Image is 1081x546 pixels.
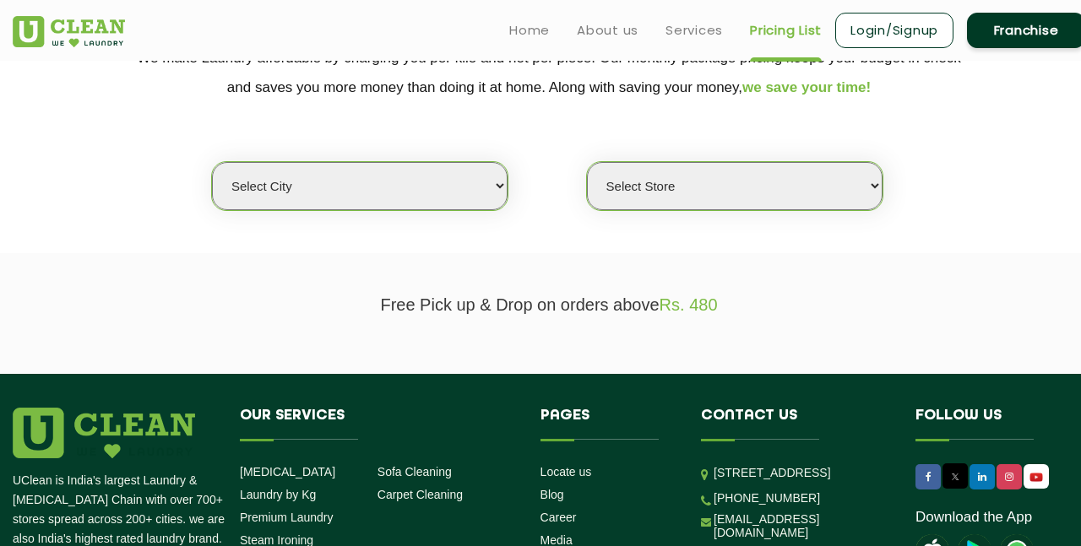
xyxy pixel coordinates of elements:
a: Locate us [540,465,592,478]
h4: Our Services [240,408,515,440]
a: Blog [540,488,564,501]
h4: Follow us [915,408,1064,440]
a: [EMAIL_ADDRESS][DOMAIN_NAME] [714,512,890,539]
span: we save your time! [742,79,871,95]
a: [MEDICAL_DATA] [240,465,335,478]
a: Premium Laundry [240,511,334,524]
img: UClean Laundry and Dry Cleaning [1025,468,1047,486]
img: logo.png [13,408,195,458]
a: Laundry by Kg [240,488,316,501]
a: Home [509,20,550,41]
a: Sofa Cleaning [378,465,452,478]
a: About us [577,20,638,41]
h4: Contact us [701,408,890,440]
a: Carpet Cleaning [378,488,463,501]
a: [PHONE_NUMBER] [714,491,820,505]
span: Rs. 480 [660,295,718,314]
a: Services [665,20,723,41]
h4: Pages [540,408,676,440]
a: Career [540,511,577,524]
p: [STREET_ADDRESS] [714,463,890,483]
img: UClean Laundry and Dry Cleaning [13,16,125,47]
a: Pricing List [750,20,822,41]
a: Download the App [915,509,1032,526]
a: Login/Signup [835,13,953,48]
